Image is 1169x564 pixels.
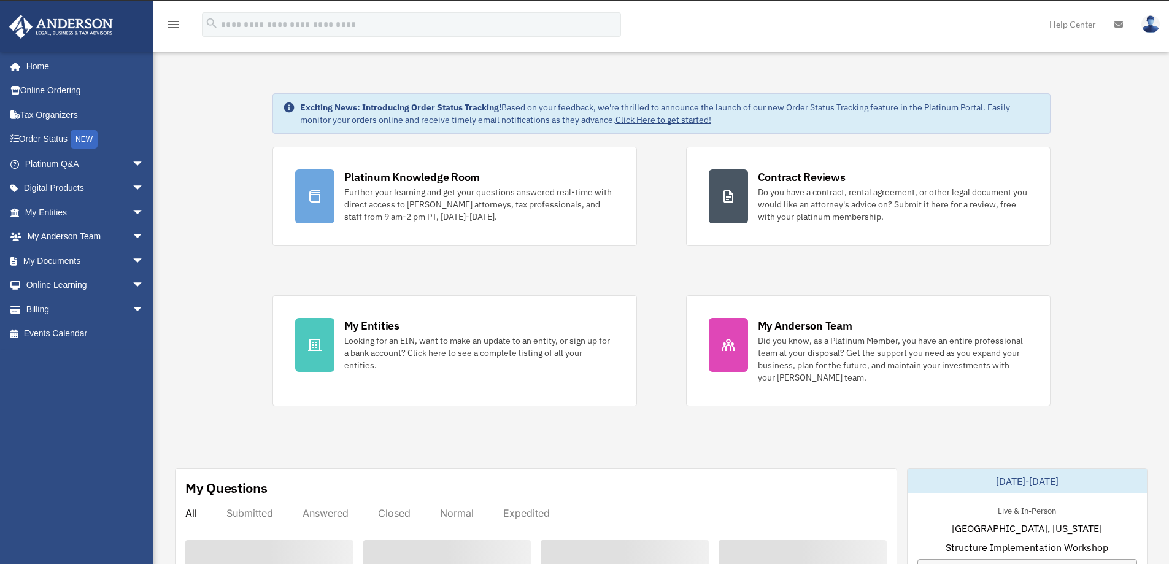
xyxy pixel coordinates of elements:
a: My Documentsarrow_drop_down [9,249,163,273]
div: Live & In-Person [988,503,1066,516]
i: search [205,17,218,30]
span: [GEOGRAPHIC_DATA], [US_STATE] [952,521,1102,536]
a: Online Learningarrow_drop_down [9,273,163,298]
a: My Anderson Team Did you know, as a Platinum Member, you have an entire professional team at your... [686,295,1051,406]
div: My Questions [185,479,268,497]
div: NEW [71,130,98,149]
a: Click Here to get started! [615,114,711,125]
div: Based on your feedback, we're thrilled to announce the launch of our new Order Status Tracking fe... [300,101,1040,126]
span: arrow_drop_down [132,176,156,201]
a: My Anderson Teamarrow_drop_down [9,225,163,249]
a: Digital Productsarrow_drop_down [9,176,163,201]
div: Further your learning and get your questions answered real-time with direct access to [PERSON_NAM... [344,186,614,223]
span: arrow_drop_down [132,249,156,274]
div: My Entities [344,318,399,333]
img: User Pic [1141,15,1160,33]
div: Did you know, as a Platinum Member, you have an entire professional team at your disposal? Get th... [758,334,1028,384]
span: arrow_drop_down [132,152,156,177]
a: Platinum Q&Aarrow_drop_down [9,152,163,176]
a: Home [9,54,156,79]
div: Closed [378,507,411,519]
a: My Entitiesarrow_drop_down [9,200,163,225]
a: menu [166,21,180,32]
div: Expedited [503,507,550,519]
div: My Anderson Team [758,318,852,333]
div: Answered [303,507,349,519]
div: Contract Reviews [758,169,846,185]
a: Online Ordering [9,79,163,103]
span: Structure Implementation Workshop [946,540,1108,555]
a: Platinum Knowledge Room Further your learning and get your questions answered real-time with dire... [272,147,637,246]
a: Billingarrow_drop_down [9,297,163,322]
a: My Entities Looking for an EIN, want to make an update to an entity, or sign up for a bank accoun... [272,295,637,406]
a: Tax Organizers [9,102,163,127]
i: menu [166,17,180,32]
div: Normal [440,507,474,519]
div: All [185,507,197,519]
img: Anderson Advisors Platinum Portal [6,15,117,39]
div: [DATE]-[DATE] [908,469,1147,493]
span: arrow_drop_down [132,200,156,225]
span: arrow_drop_down [132,273,156,298]
div: Do you have a contract, rental agreement, or other legal document you would like an attorney's ad... [758,186,1028,223]
a: Contract Reviews Do you have a contract, rental agreement, or other legal document you would like... [686,147,1051,246]
div: Platinum Knowledge Room [344,169,480,185]
a: Order StatusNEW [9,127,163,152]
span: arrow_drop_down [132,297,156,322]
span: arrow_drop_down [132,225,156,250]
strong: Exciting News: Introducing Order Status Tracking! [300,102,501,113]
div: Looking for an EIN, want to make an update to an entity, or sign up for a bank account? Click her... [344,334,614,371]
div: Submitted [226,507,273,519]
a: Events Calendar [9,322,163,346]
